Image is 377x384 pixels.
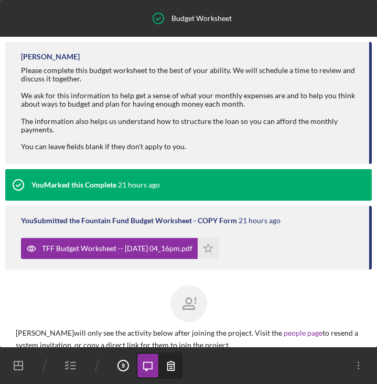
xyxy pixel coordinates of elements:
div: You Submitted the Fountain Fund Budget Worksheet - COPY Form [21,216,237,225]
div: TFF Budget Worksheet -- [DATE] 04_16pm.pdf [42,244,192,253]
button: TFF Budget Worksheet -- [DATE] 04_16pm.pdf [21,238,219,259]
div: [PERSON_NAME] [21,53,80,61]
div: Please complete this budget worksheet to the best of your ability. We will schedule a time to rev... [21,66,359,151]
a: people page [284,328,322,337]
time: 2025-08-25 20:16 [239,216,281,225]
tspan: 9 [122,362,125,369]
time: 2025-08-25 20:16 [118,181,160,189]
div: Budget Worksheet [171,14,232,23]
p: [PERSON_NAME] will only see the activity below after joining the project. Visit the to resend a s... [16,327,361,351]
div: You Marked this Complete [31,181,116,189]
